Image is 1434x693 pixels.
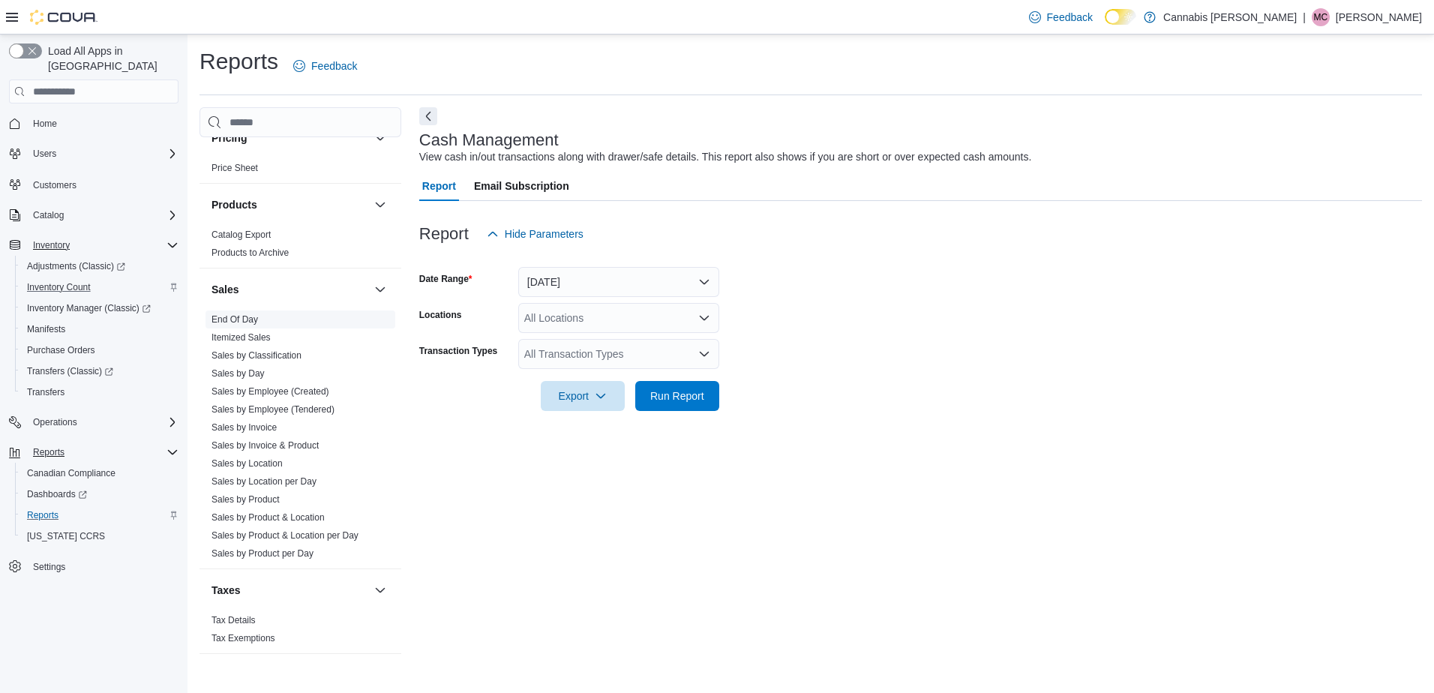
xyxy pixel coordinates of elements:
[211,313,258,325] span: End Of Day
[211,511,325,523] span: Sales by Product & Location
[21,527,111,545] a: [US_STATE] CCRS
[211,247,289,259] span: Products to Archive
[211,350,301,361] a: Sales by Classification
[211,162,258,174] span: Price Sheet
[21,257,178,275] span: Adjustments (Classic)
[21,485,93,503] a: Dashboards
[211,197,257,212] h3: Products
[27,443,70,461] button: Reports
[3,412,184,433] button: Operations
[211,385,329,397] span: Sales by Employee (Created)
[422,171,456,201] span: Report
[21,485,178,503] span: Dashboards
[27,115,63,133] a: Home
[27,557,178,576] span: Settings
[211,493,280,505] span: Sales by Product
[27,413,178,431] span: Operations
[1312,8,1330,26] div: Mike Cochrane
[21,383,178,401] span: Transfers
[33,416,77,428] span: Operations
[199,159,401,183] div: Pricing
[21,299,178,317] span: Inventory Manager (Classic)
[211,130,368,145] button: Pricing
[211,476,316,487] a: Sales by Location per Day
[33,239,70,251] span: Inventory
[211,197,368,212] button: Products
[211,583,368,598] button: Taxes
[27,260,125,272] span: Adjustments (Classic)
[211,421,277,433] span: Sales by Invoice
[1023,2,1099,32] a: Feedback
[15,505,184,526] button: Reports
[27,365,113,377] span: Transfers (Classic)
[15,361,184,382] a: Transfers (Classic)
[1303,8,1306,26] p: |
[211,282,368,297] button: Sales
[211,457,283,469] span: Sales by Location
[3,143,184,164] button: Users
[21,506,64,524] a: Reports
[33,148,56,160] span: Users
[541,381,625,411] button: Export
[419,309,462,321] label: Locations
[27,530,105,542] span: [US_STATE] CCRS
[33,118,57,130] span: Home
[33,179,76,191] span: Customers
[211,547,313,559] span: Sales by Product per Day
[211,632,275,644] span: Tax Exemptions
[211,349,301,361] span: Sales by Classification
[211,332,271,343] a: Itemized Sales
[27,281,91,293] span: Inventory Count
[211,633,275,643] a: Tax Exemptions
[211,163,258,173] a: Price Sheet
[15,463,184,484] button: Canadian Compliance
[21,506,178,524] span: Reports
[211,367,265,379] span: Sales by Day
[33,209,64,221] span: Catalog
[27,386,64,398] span: Transfers
[419,345,497,357] label: Transaction Types
[21,320,71,338] a: Manifests
[27,145,178,163] span: Users
[27,443,178,461] span: Reports
[211,615,256,625] a: Tax Details
[211,282,239,297] h3: Sales
[21,278,97,296] a: Inventory Count
[27,175,178,193] span: Customers
[3,112,184,134] button: Home
[211,229,271,241] span: Catalog Export
[21,362,178,380] span: Transfers (Classic)
[3,173,184,195] button: Customers
[311,58,357,73] span: Feedback
[419,107,437,125] button: Next
[27,488,87,500] span: Dashboards
[33,446,64,458] span: Reports
[27,509,58,521] span: Reports
[3,556,184,577] button: Settings
[15,256,184,277] a: Adjustments (Classic)
[21,464,121,482] a: Canadian Compliance
[419,273,472,285] label: Date Range
[27,176,82,194] a: Customers
[518,267,719,297] button: [DATE]
[211,331,271,343] span: Itemized Sales
[27,323,65,335] span: Manifests
[9,106,178,616] nav: Complex example
[371,280,389,298] button: Sales
[21,320,178,338] span: Manifests
[15,340,184,361] button: Purchase Orders
[15,298,184,319] a: Inventory Manager (Classic)
[211,403,334,415] span: Sales by Employee (Tendered)
[199,46,278,76] h1: Reports
[211,583,241,598] h3: Taxes
[27,206,70,224] button: Catalog
[371,129,389,147] button: Pricing
[211,368,265,379] a: Sales by Day
[27,145,62,163] button: Users
[27,236,178,254] span: Inventory
[27,467,115,479] span: Canadian Compliance
[15,526,184,547] button: [US_STATE] CCRS
[211,530,358,541] a: Sales by Product & Location per Day
[211,440,319,451] a: Sales by Invoice & Product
